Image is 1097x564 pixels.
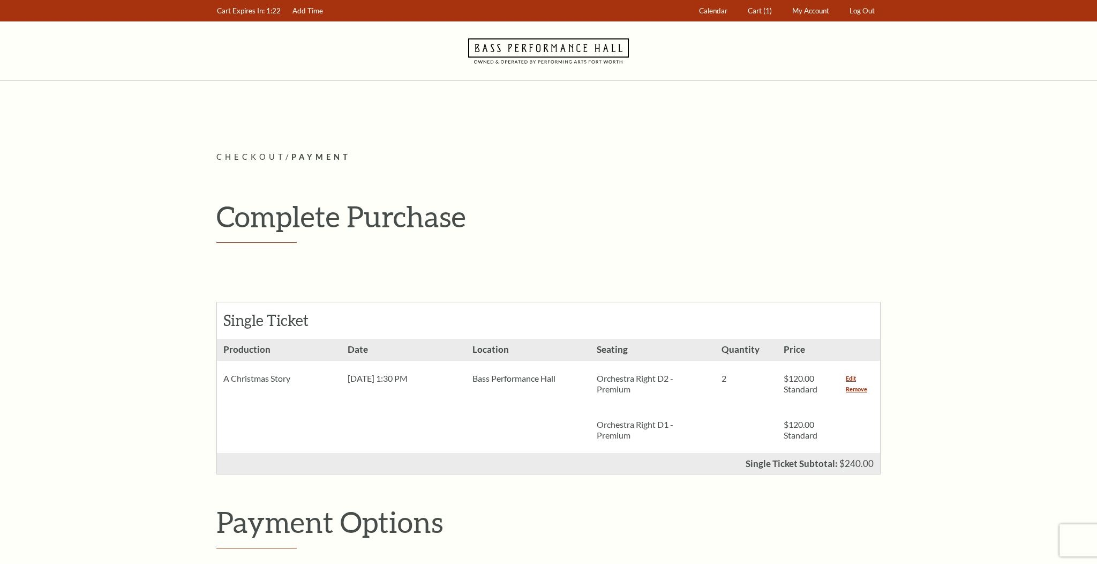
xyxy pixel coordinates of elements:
[472,373,555,383] span: Bass Performance Hall
[217,6,265,15] span: Cart Expires In:
[699,6,727,15] span: Calendar
[216,152,285,161] span: Checkout
[341,361,465,396] div: [DATE] 1:30 PM
[722,373,771,384] p: 2
[217,339,341,361] h3: Production
[597,419,708,441] p: Orchestra Right D1 - Premium
[777,339,839,361] h3: Price
[341,339,465,361] h3: Date
[846,384,867,395] a: Remove
[763,6,772,15] span: (1)
[748,6,762,15] span: Cart
[746,459,838,468] p: Single Ticket Subtotal:
[694,1,733,21] a: Calendar
[217,361,341,396] div: A Christmas Story
[792,6,829,15] span: My Account
[216,151,881,164] p: /
[784,373,817,394] span: $120.00 Standard
[216,199,881,234] h1: Complete Purchase
[787,1,835,21] a: My Account
[597,373,708,395] p: Orchestra Right D2 - Premium
[839,458,874,469] span: $240.00
[288,1,328,21] a: Add Time
[223,311,341,330] h2: Single Ticket
[266,6,281,15] span: 1:22
[715,339,777,361] h3: Quantity
[466,339,590,361] h3: Location
[845,1,880,21] a: Log Out
[846,373,856,384] a: Edit
[291,152,351,161] span: Payment
[216,504,904,539] h2: Payment Options
[590,339,715,361] h3: Seating
[784,419,817,440] span: $120.00 Standard
[743,1,777,21] a: Cart (1)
